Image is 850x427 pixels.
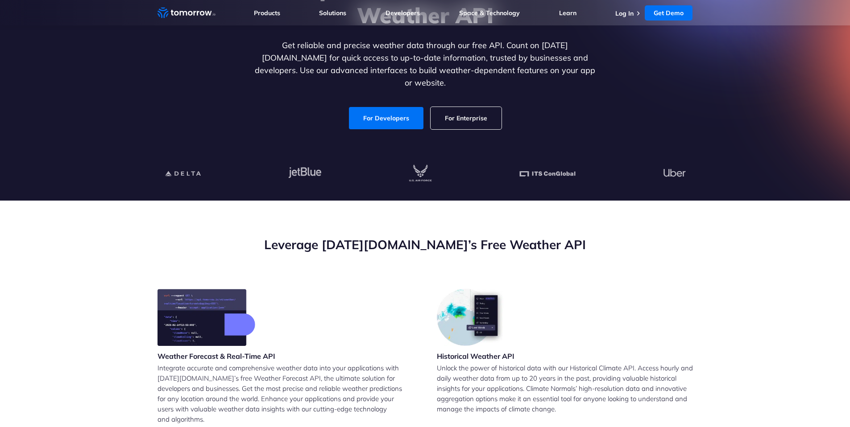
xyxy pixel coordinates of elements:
a: Log In [615,9,634,17]
a: Developers [386,9,420,17]
p: Integrate accurate and comprehensive weather data into your applications with [DATE][DOMAIN_NAME]... [158,363,414,424]
a: Learn [559,9,576,17]
a: Solutions [319,9,346,17]
h3: Historical Weather API [437,351,514,361]
a: Products [254,9,280,17]
h2: Leverage [DATE][DOMAIN_NAME]’s Free Weather API [158,236,693,253]
p: Get reliable and precise weather data through our free API. Count on [DATE][DOMAIN_NAME] for quic... [253,39,597,89]
p: Unlock the power of historical data with our Historical Climate API. Access hourly and daily weat... [437,363,693,414]
a: For Enterprise [431,107,502,129]
h3: Weather Forecast & Real-Time API [158,351,275,361]
a: Space & Technology [459,9,520,17]
a: For Developers [349,107,423,129]
a: Get Demo [645,5,692,21]
a: Home link [158,6,216,20]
